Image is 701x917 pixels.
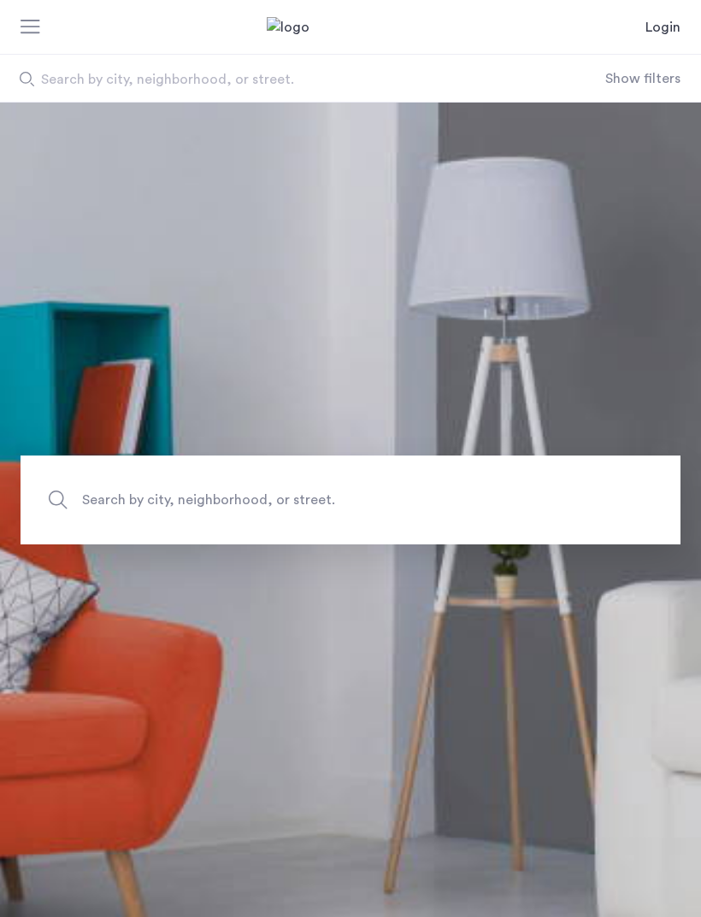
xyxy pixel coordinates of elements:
a: Cazamio Logo [267,17,434,38]
span: Search by city, neighborhood, or street. [82,488,544,511]
span: Search by city, neighborhood, or street. [41,69,525,90]
button: Show or hide filters [605,68,680,89]
a: Login [645,17,680,38]
img: logo [267,17,434,38]
input: Apartment Search [21,456,680,544]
